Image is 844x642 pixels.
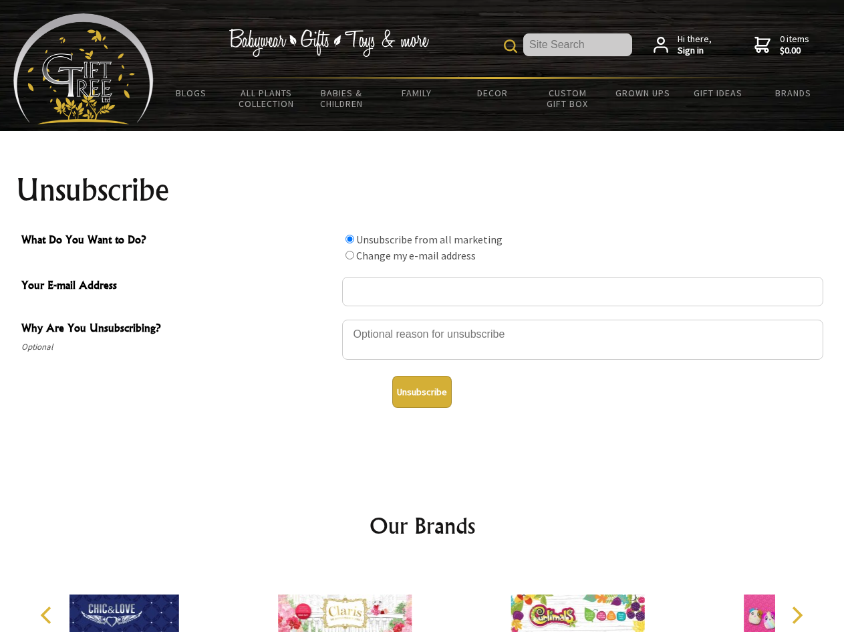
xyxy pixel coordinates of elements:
strong: Sign in [678,45,712,57]
span: Hi there, [678,33,712,57]
span: Why Are You Unsubscribing? [21,320,335,339]
button: Previous [33,601,63,630]
img: Babyware - Gifts - Toys and more... [13,13,154,124]
button: Unsubscribe [392,376,452,408]
a: Brands [756,79,831,107]
a: Grown Ups [605,79,680,107]
input: What Do You Want to Do? [345,251,354,259]
span: Optional [21,339,335,355]
a: BLOGS [154,79,229,107]
strong: $0.00 [780,45,809,57]
label: Unsubscribe from all marketing [356,233,503,246]
input: What Do You Want to Do? [345,235,354,243]
img: product search [504,39,517,53]
a: Decor [454,79,530,107]
a: All Plants Collection [229,79,305,118]
a: Custom Gift Box [530,79,605,118]
input: Your E-mail Address [342,277,823,306]
label: Change my e-mail address [356,249,476,262]
button: Next [782,601,811,630]
span: What Do You Want to Do? [21,231,335,251]
a: Hi there,Sign in [654,33,712,57]
input: Site Search [523,33,632,56]
a: Gift Ideas [680,79,756,107]
img: Babywear - Gifts - Toys & more [229,29,429,57]
a: Babies & Children [304,79,380,118]
span: Your E-mail Address [21,277,335,296]
a: Family [380,79,455,107]
textarea: Why Are You Unsubscribing? [342,320,823,360]
a: 0 items$0.00 [754,33,809,57]
h2: Our Brands [27,510,818,542]
span: 0 items [780,33,809,57]
h1: Unsubscribe [16,174,829,206]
